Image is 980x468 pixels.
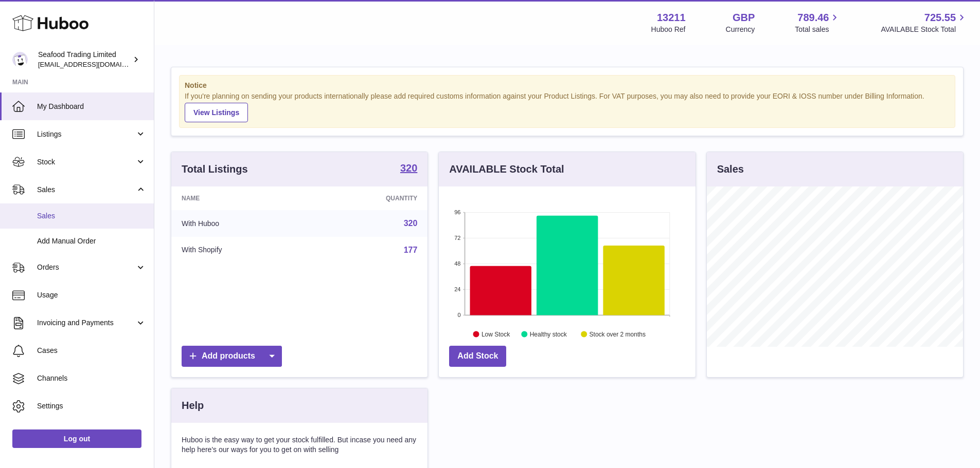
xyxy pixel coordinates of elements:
th: Name [171,186,310,210]
span: Sales [37,185,135,195]
strong: 13211 [657,11,686,25]
div: If you're planning on sending your products internationally please add required customs informati... [185,91,950,122]
span: Invoicing and Payments [37,318,135,328]
div: Currency [726,25,755,34]
div: Seafood Trading Limited [38,50,131,69]
td: With Shopify [171,237,310,264]
span: [EMAIL_ADDRESS][DOMAIN_NAME] [38,60,151,68]
a: Add Stock [449,346,506,367]
a: Add products [182,346,282,367]
span: My Dashboard [37,102,146,111]
span: Channels [37,373,146,383]
text: 72 [455,235,461,241]
span: Total sales [795,25,841,34]
span: Add Manual Order [37,236,146,246]
a: View Listings [185,103,248,122]
a: 320 [404,219,418,228]
p: Huboo is the easy way to get your stock fulfilled. But incase you need any help here's our ways f... [182,435,417,455]
th: Quantity [310,186,428,210]
td: With Huboo [171,210,310,237]
a: 725.55 AVAILABLE Stock Total [881,11,968,34]
span: Sales [37,211,146,221]
a: Log out [12,429,141,448]
span: Settings [37,401,146,411]
strong: GBP [733,11,755,25]
a: 177 [404,246,418,254]
a: 789.46 Total sales [795,11,841,34]
text: 24 [455,286,461,292]
text: Healthy stock [530,330,567,338]
span: Stock [37,157,135,167]
h3: Help [182,399,204,413]
span: Cases [37,346,146,355]
text: Stock over 2 months [590,330,646,338]
h3: Total Listings [182,162,248,176]
div: Huboo Ref [651,25,686,34]
span: Orders [37,263,135,272]
a: 320 [400,163,417,175]
strong: 320 [400,163,417,173]
span: Listings [37,129,135,139]
span: Usage [37,290,146,300]
text: Low Stock [482,330,510,338]
span: AVAILABLE Stock Total [881,25,968,34]
img: internalAdmin-13211@internal.huboo.com [12,52,28,67]
h3: Sales [717,162,744,176]
text: 0 [458,312,461,318]
strong: Notice [185,81,950,90]
h3: AVAILABLE Stock Total [449,162,564,176]
text: 48 [455,260,461,267]
span: 789.46 [797,11,829,25]
text: 96 [455,209,461,215]
span: 725.55 [924,11,956,25]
